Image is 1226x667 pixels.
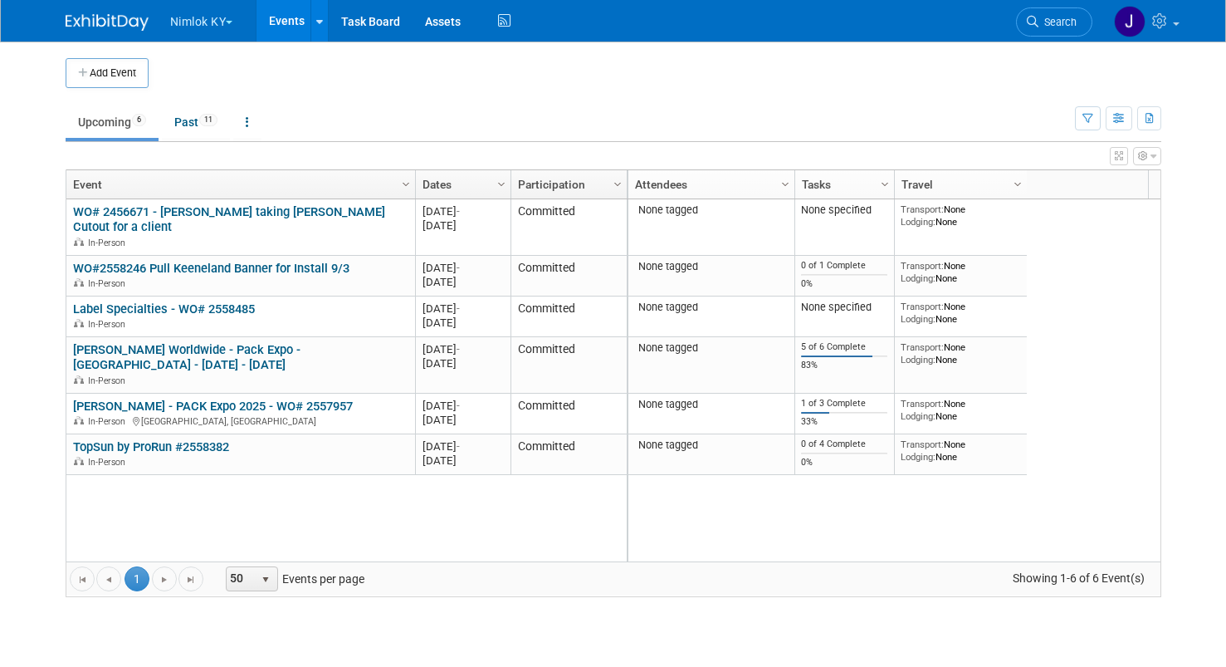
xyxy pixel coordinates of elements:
[423,454,503,468] div: [DATE]
[510,434,627,475] td: Committed
[66,106,159,138] a: Upcoming6
[510,199,627,256] td: Committed
[901,204,944,215] span: Transport:
[73,414,408,428] div: [GEOGRAPHIC_DATA], [GEOGRAPHIC_DATA]
[901,341,1020,365] div: None None
[423,218,503,233] div: [DATE]
[510,394,627,434] td: Committed
[423,356,503,370] div: [DATE]
[901,301,944,312] span: Transport:
[423,399,503,413] div: [DATE]
[88,457,130,468] span: In-Person
[70,566,95,591] a: Go to the first page
[901,170,1016,199] a: Travel
[125,566,149,591] span: 1
[876,170,894,195] a: Column Settings
[423,316,503,330] div: [DATE]
[73,204,385,235] a: WO# 2456671 - [PERSON_NAME] taking [PERSON_NAME] Cutout for a client
[776,170,794,195] a: Column Settings
[73,302,255,316] a: Label Specialties - WO# 2558485
[423,342,503,356] div: [DATE]
[457,400,460,412] span: -
[779,178,792,191] span: Column Settings
[1038,16,1077,28] span: Search
[510,256,627,297] td: Committed
[801,341,887,353] div: 5 of 6 Complete
[102,573,115,586] span: Go to the previous page
[801,360,887,371] div: 83%
[634,204,788,217] div: None tagged
[204,566,381,591] span: Events per page
[162,106,230,138] a: Past11
[801,301,887,314] div: None specified
[608,170,627,195] a: Column Settings
[74,238,84,246] img: In-Person Event
[73,399,353,414] a: [PERSON_NAME] - PACK Expo 2025 - WO# 2557957
[73,261,349,276] a: WO#2558246 Pull Keeneland Banner for Install 9/3
[611,178,624,191] span: Column Settings
[457,302,460,315] span: -
[801,398,887,410] div: 1 of 3 Complete
[901,410,935,422] span: Lodging:
[457,262,460,274] span: -
[66,14,149,31] img: ExhibitDay
[178,566,203,591] a: Go to the last page
[901,354,935,365] span: Lodging:
[132,114,146,126] span: 6
[88,238,130,248] span: In-Person
[423,204,503,218] div: [DATE]
[901,398,1020,422] div: None None
[1016,7,1092,37] a: Search
[457,440,460,453] span: -
[901,216,935,228] span: Lodging:
[423,439,503,454] div: [DATE]
[997,566,1160,590] span: Showing 1-6 of 6 Event(s)
[802,170,883,199] a: Tasks
[901,451,935,463] span: Lodging:
[74,278,84,287] img: In-Person Event
[901,204,1020,228] div: None None
[73,342,300,373] a: [PERSON_NAME] Worldwide - Pack Expo - [GEOGRAPHIC_DATA] - [DATE] - [DATE]
[88,375,130,386] span: In-Person
[74,319,84,327] img: In-Person Event
[199,114,217,126] span: 11
[423,275,503,289] div: [DATE]
[634,301,788,314] div: None tagged
[901,313,935,325] span: Lodging:
[878,178,891,191] span: Column Settings
[259,573,272,586] span: select
[801,457,887,468] div: 0%
[73,170,404,199] a: Event
[88,416,130,427] span: In-Person
[423,302,503,316] div: [DATE]
[457,205,460,218] span: -
[397,170,415,195] a: Column Settings
[901,439,1020,463] div: None None
[492,170,510,195] a: Column Settings
[901,260,944,272] span: Transport:
[399,178,413,191] span: Column Settings
[901,272,935,284] span: Lodging:
[88,319,130,330] span: In-Person
[801,204,887,217] div: None specified
[227,567,255,591] span: 50
[1011,178,1024,191] span: Column Settings
[901,341,944,353] span: Transport:
[1009,170,1027,195] a: Column Settings
[1114,6,1145,37] img: Jamie Dunn
[901,439,944,450] span: Transport:
[76,573,89,586] span: Go to the first page
[901,260,1020,284] div: None None
[184,573,198,586] span: Go to the last page
[423,170,500,199] a: Dates
[74,416,84,424] img: In-Person Event
[96,566,121,591] a: Go to the previous page
[801,416,887,428] div: 33%
[801,439,887,450] div: 0 of 4 Complete
[510,297,627,337] td: Committed
[423,261,503,275] div: [DATE]
[634,439,788,452] div: None tagged
[495,178,508,191] span: Column Settings
[635,170,784,199] a: Attendees
[634,260,788,273] div: None tagged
